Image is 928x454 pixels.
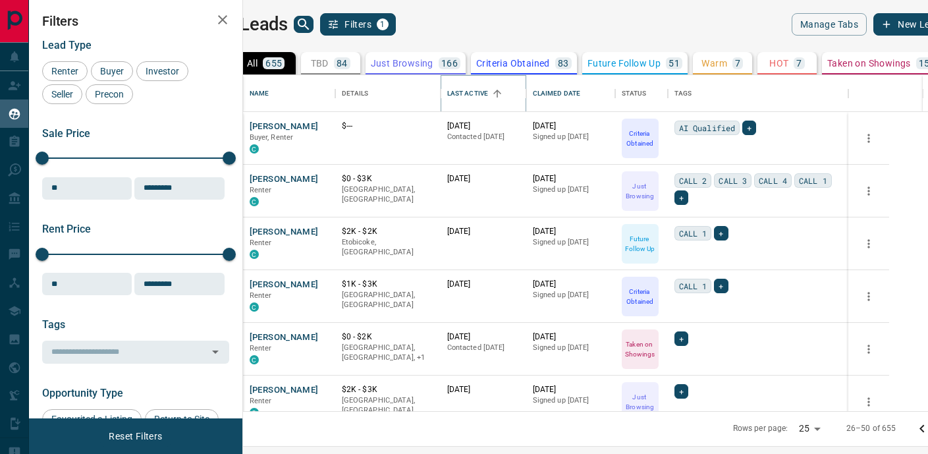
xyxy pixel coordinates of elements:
button: more [859,234,879,254]
button: more [859,392,879,412]
p: TBD [311,59,329,68]
div: Precon [86,84,133,104]
button: Manage Tabs [792,13,867,36]
div: Claimed Date [533,75,581,112]
span: Tags [42,318,65,331]
p: Criteria Obtained [623,287,657,306]
p: Contacted [DATE] [447,343,520,353]
p: [DATE] [533,279,609,290]
p: [GEOGRAPHIC_DATA], [GEOGRAPHIC_DATA] [342,184,434,205]
button: [PERSON_NAME] [250,121,319,133]
p: [DATE] [447,121,520,132]
span: Opportunity Type [42,387,123,399]
span: CALL 1 [799,174,827,187]
p: [DATE] [447,331,520,343]
div: Investor [136,61,188,81]
div: Last Active [447,75,488,112]
p: Criteria Obtained [476,59,550,68]
p: 51 [669,59,680,68]
span: 1 [378,20,387,29]
div: Return to Site [145,409,219,429]
button: more [859,181,879,201]
div: Details [342,75,369,112]
button: more [859,128,879,148]
span: Renter [250,186,272,194]
button: Reset Filters [100,425,171,447]
div: Favourited a Listing [42,409,142,429]
button: Open [206,343,225,361]
span: Lead Type [42,39,92,51]
button: more [859,339,879,359]
span: Renter [250,291,272,300]
div: 25 [794,419,825,438]
p: Warm [701,59,727,68]
p: [DATE] [447,173,520,184]
p: Rows per page: [733,423,788,434]
p: $--- [342,121,434,132]
span: Rent Price [42,223,91,235]
p: Signed up [DATE] [533,184,609,195]
p: Etobicoke, [GEOGRAPHIC_DATA] [342,237,434,258]
p: 166 [441,59,458,68]
p: Signed up [DATE] [533,132,609,142]
p: $2K - $3K [342,384,434,395]
div: Tags [668,75,848,112]
p: 655 [265,59,282,68]
p: Taken on Showings [623,339,657,359]
div: condos.ca [250,197,259,206]
div: Details [335,75,441,112]
span: Renter [250,397,272,405]
span: Renter [250,344,272,353]
span: CALL 4 [759,174,787,187]
p: Signed up [DATE] [533,395,609,406]
div: Name [243,75,335,112]
span: + [679,191,684,204]
p: [DATE] [533,121,609,132]
h1: My Leads [212,14,288,35]
p: Criteria Obtained [623,128,657,148]
div: condos.ca [250,250,259,259]
p: [DATE] [447,279,520,290]
span: Precon [90,89,128,99]
div: + [674,331,688,346]
button: search button [294,16,314,33]
div: condos.ca [250,302,259,312]
p: [DATE] [533,331,609,343]
p: HOT [769,59,788,68]
span: Sale Price [42,127,90,140]
button: Filters1 [320,13,396,36]
div: Last Active [441,75,526,112]
div: + [714,226,728,241]
p: [DATE] [533,226,609,237]
p: Taken on Showings [827,59,911,68]
p: Toronto [342,343,434,363]
div: Status [622,75,647,112]
p: $2K - $2K [342,226,434,237]
h2: Filters [42,13,229,29]
p: All [247,59,258,68]
span: CALL 2 [679,174,707,187]
div: condos.ca [250,408,259,417]
p: [GEOGRAPHIC_DATA], [GEOGRAPHIC_DATA] [342,290,434,310]
button: [PERSON_NAME] [250,279,319,291]
p: Signed up [DATE] [533,237,609,248]
div: Seller [42,84,82,104]
p: [DATE] [533,173,609,184]
span: Buyer, Renter [250,133,294,142]
span: Buyer [96,66,128,76]
p: [DATE] [533,384,609,395]
p: 84 [337,59,348,68]
div: + [674,384,688,399]
p: Future Follow Up [587,59,661,68]
div: + [674,190,688,205]
span: + [747,121,751,134]
div: Status [615,75,668,112]
p: Signed up [DATE] [533,290,609,300]
div: Renter [42,61,88,81]
p: Just Browsing [371,59,433,68]
span: CALL 1 [679,279,707,293]
div: Name [250,75,269,112]
button: [PERSON_NAME] [250,331,319,344]
span: CALL 1 [679,227,707,240]
div: condos.ca [250,355,259,364]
